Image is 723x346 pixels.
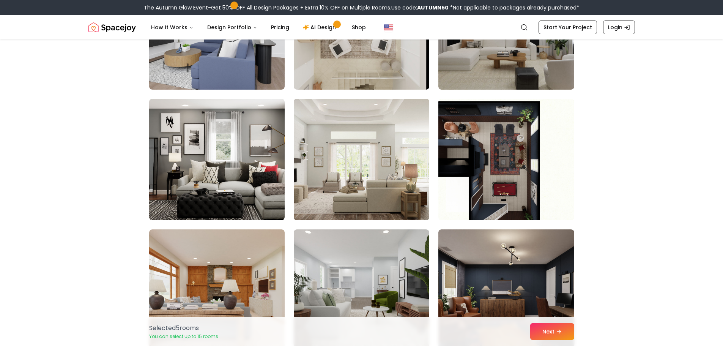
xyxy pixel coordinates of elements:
nav: Main [145,20,372,35]
img: Room room-83 [290,96,433,223]
span: *Not applicable to packages already purchased* [449,4,579,11]
nav: Global [88,15,635,39]
img: Spacejoy Logo [88,20,136,35]
a: Shop [346,20,372,35]
img: United States [384,23,393,32]
img: Room room-82 [149,99,285,220]
a: Spacejoy [88,20,136,35]
span: Use code: [391,4,449,11]
img: Room room-84 [438,99,574,220]
button: Next [530,323,574,340]
button: How It Works [145,20,200,35]
b: AUTUMN50 [417,4,449,11]
button: Design Portfolio [201,20,263,35]
a: Start Your Project [539,21,597,34]
a: Login [603,21,635,34]
p: Selected 5 room s [149,324,218,333]
p: You can select up to 15 rooms [149,333,218,340]
a: Pricing [265,20,295,35]
div: The Autumn Glow Event-Get 50% OFF All Design Packages + Extra 10% OFF on Multiple Rooms. [144,4,579,11]
a: AI Design [297,20,344,35]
